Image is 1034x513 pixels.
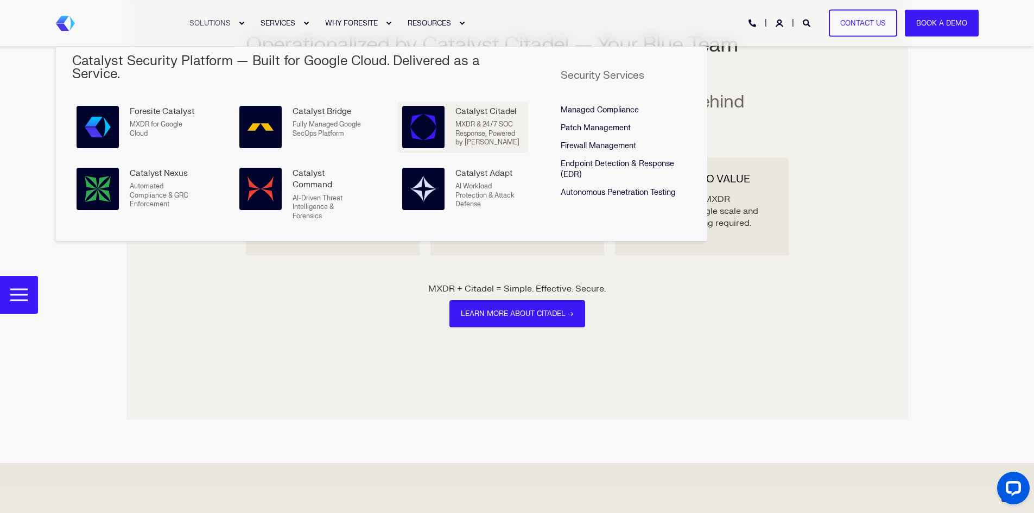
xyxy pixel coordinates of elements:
[293,106,361,117] div: Catalyst Bridge
[130,120,182,138] span: MXDR for Google Cloud
[385,20,392,27] div: Expand WHY FORESITE
[130,168,198,179] div: Catalyst Nexus
[561,141,636,150] span: Firewall Management
[130,106,198,117] div: Foresite Catalyst
[561,188,676,197] span: Autonomous Penetration Testing
[455,182,524,209] p: AI Workload Protection & Attack Defense
[248,176,274,202] img: Catalyst Command
[238,20,245,27] div: Expand SOLUTIONS
[72,55,528,81] h5: Catalyst Security Platform — Built for Google Cloud. Delivered as a Service.
[459,20,465,27] div: Expand RESOURCES
[776,18,785,27] a: Login
[56,16,75,31] a: Back to Home
[803,18,813,27] a: Open Search
[410,114,436,140] img: Catalyst Citadel, Powered by Google SecOps
[325,18,378,27] span: WHY FORESITE
[561,105,639,115] span: Managed Compliance
[85,114,111,140] img: Foresite Catalyst
[408,18,451,27] span: RESOURCES
[293,120,361,138] p: Fully Managed Google SecOps Platform
[829,9,897,37] a: Contact Us
[248,114,274,140] img: Catalyst Bridge
[988,467,1034,513] iframe: LiveChat chat widget
[235,163,365,225] a: Catalyst Command Catalyst CommandAI-Driven Threat Intelligence & Forensics
[455,120,519,147] span: MXDR & 24/7 SOC Response, Powered by [PERSON_NAME]
[235,102,365,153] a: Catalyst Bridge Catalyst BridgeFully Managed Google SecOps Platform
[428,283,606,295] p: MXDR + Citadel = Simple. Effective. Secure.
[85,176,111,202] img: Catalyst Nexus, Powered by Security Command Center Enterprise
[905,9,979,37] a: Book a Demo
[293,168,361,191] div: Catalyst Command
[72,163,202,214] a: Catalyst Nexus, Powered by Security Command Center Enterprise Catalyst NexusAutomated Compliance ...
[449,300,585,328] a: Learn More About Citadel →
[398,163,528,214] a: Catalyst Adapt, Powered by Model Armor Catalyst AdaptAI Workload Protection & Attack Defense
[398,102,528,153] a: Catalyst Citadel, Powered by Google SecOps Catalyst CitadelMXDR & 24/7 SOC Response, Powered by [...
[72,102,202,153] a: Foresite Catalyst Foresite CatalystMXDR for Google Cloud
[303,20,309,27] div: Expand SERVICES
[410,176,436,202] img: Catalyst Adapt, Powered by Model Armor
[189,18,231,27] span: SOLUTIONS
[56,16,75,31] img: Foresite brand mark, a hexagon shape of blues with a directional arrow to the right hand side
[130,182,198,209] p: Automated Compliance & GRC Enforcement
[293,194,361,221] p: AI-Driven Threat Intelligence & Forensics
[561,71,691,81] h5: Security Services
[455,106,524,117] div: Catalyst Citadel
[561,159,674,179] span: Endpoint Detection & Response (EDR)
[455,168,524,179] div: Catalyst Adapt
[561,123,631,132] span: Patch Management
